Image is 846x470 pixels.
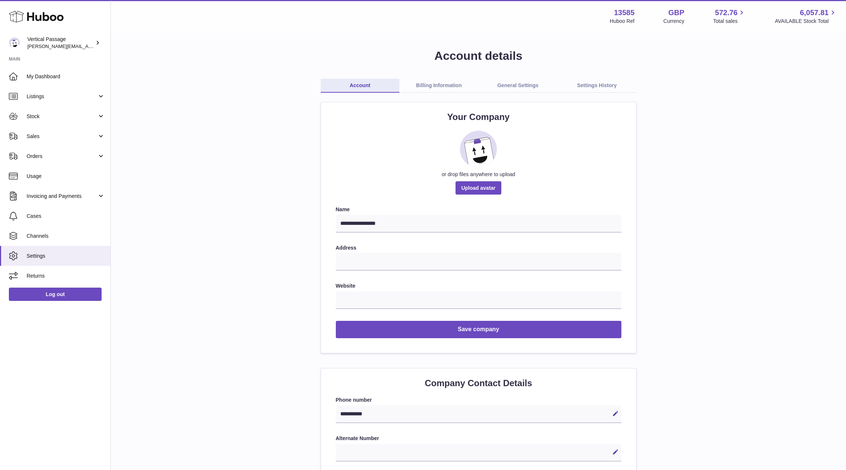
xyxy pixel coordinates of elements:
span: 6,057.81 [800,8,829,18]
label: Address [336,244,621,251]
strong: GBP [668,8,684,18]
a: Log out [9,288,102,301]
label: Website [336,282,621,289]
span: Channels [27,233,105,240]
img: placeholder_image.svg [460,131,497,168]
span: Stock [27,113,97,120]
span: Settings [27,253,105,260]
label: Phone number [336,397,621,404]
img: ryan@verticalpassage.com [9,37,20,48]
span: Upload avatar [456,181,502,195]
div: or drop files anywhere to upload [336,171,621,178]
span: Sales [27,133,97,140]
h2: Your Company [336,111,621,123]
a: Billing Information [399,79,478,93]
a: Account [321,79,400,93]
h2: Company Contact Details [336,377,621,389]
span: 572.76 [715,8,737,18]
label: Name [336,206,621,213]
div: Huboo Ref [610,18,635,25]
a: 572.76 Total sales [713,8,746,25]
span: Usage [27,173,105,180]
span: Total sales [713,18,746,25]
span: Cases [27,213,105,220]
div: Currency [664,18,685,25]
a: 6,057.81 AVAILABLE Stock Total [775,8,837,25]
span: My Dashboard [27,73,105,80]
span: Returns [27,272,105,279]
span: Invoicing and Payments [27,193,97,200]
button: Save company [336,321,621,338]
a: Settings History [557,79,637,93]
span: Orders [27,153,97,160]
div: Vertical Passage [27,36,94,50]
label: Alternate Number [336,435,621,442]
span: [PERSON_NAME][EMAIL_ADDRESS][DOMAIN_NAME] [27,43,148,49]
a: General Settings [478,79,557,93]
h1: Account details [123,48,834,64]
strong: 13585 [614,8,635,18]
span: AVAILABLE Stock Total [775,18,837,25]
span: Listings [27,93,97,100]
